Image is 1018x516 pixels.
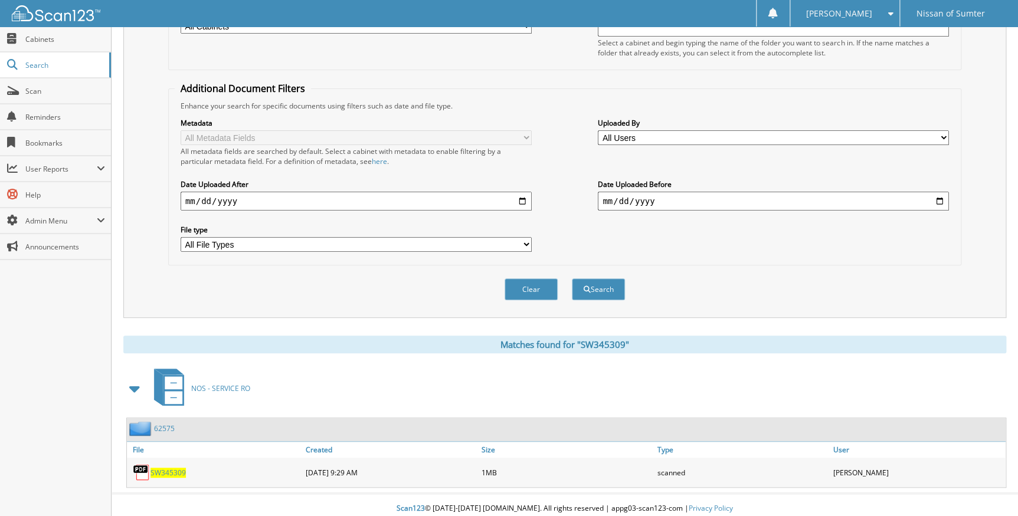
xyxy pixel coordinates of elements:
[133,464,150,481] img: PDF.png
[572,278,625,300] button: Search
[181,225,532,235] label: File type
[25,138,105,148] span: Bookmarks
[25,86,105,96] span: Scan
[25,164,97,174] span: User Reports
[397,503,425,513] span: Scan123
[916,10,984,17] span: Nissan of Sumter
[372,156,387,166] a: here
[598,38,949,58] div: Select a cabinet and begin typing the name of the folder you want to search in. If the name match...
[181,192,532,211] input: start
[654,442,830,458] a: Type
[181,146,532,166] div: All metadata fields are searched by default. Select a cabinet with metadata to enable filtering b...
[181,179,532,189] label: Date Uploaded After
[303,442,479,458] a: Created
[12,5,100,21] img: scan123-logo-white.svg
[598,118,949,128] label: Uploaded By
[25,190,105,200] span: Help
[127,442,303,458] a: File
[598,179,949,189] label: Date Uploaded Before
[830,461,1006,484] div: [PERSON_NAME]
[598,192,949,211] input: end
[25,216,97,226] span: Admin Menu
[830,442,1006,458] a: User
[181,118,532,128] label: Metadata
[25,242,105,252] span: Announcements
[479,461,654,484] div: 1MB
[479,442,654,458] a: Size
[147,365,250,412] a: NOS - SERVICE RO
[806,10,872,17] span: [PERSON_NAME]
[129,421,154,436] img: folder2.png
[175,82,311,95] legend: Additional Document Filters
[150,468,186,478] a: SW345309
[25,112,105,122] span: Reminders
[123,336,1006,353] div: Matches found for "SW345309"
[959,459,1018,516] iframe: Chat Widget
[191,383,250,393] span: NOS - SERVICE RO
[154,423,175,433] a: 62575
[25,60,103,70] span: Search
[303,461,479,484] div: [DATE] 9:29 AM
[654,461,830,484] div: scanned
[25,34,105,44] span: Cabinets
[175,101,955,111] div: Enhance your search for specific documents using filters such as date and file type.
[505,278,558,300] button: Clear
[689,503,733,513] a: Privacy Policy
